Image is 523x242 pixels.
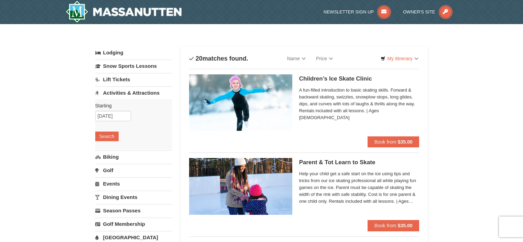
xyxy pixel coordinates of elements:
span: Book from [374,223,396,228]
a: Events [95,177,172,190]
label: Starting [95,102,167,109]
a: Newsletter Sign Up [324,9,391,14]
a: Lodging [95,46,172,59]
span: A fun-filled introduction to basic skating skills. Forward & backward skating, swizzles, snowplow... [299,87,420,121]
strong: $35.00 [398,139,413,145]
a: Golf [95,164,172,177]
img: 6775744-168-1be19bed.jpg [189,158,292,214]
img: 6775744-160-04f4caaa.jpg [189,74,292,131]
a: Season Passes [95,204,172,217]
strong: $35.00 [398,223,413,228]
h4: matches found. [189,55,248,62]
a: Price [311,52,338,65]
a: Golf Membership [95,218,172,230]
h5: Children’s Ice Skate Clinic [299,75,420,82]
button: Book from $35.00 [368,136,420,147]
a: Biking [95,150,172,163]
span: Book from [374,139,396,145]
span: Owner's Site [403,9,435,14]
a: Massanutten Resort [66,1,182,23]
span: 20 [196,55,203,62]
a: Owner's Site [403,9,453,14]
button: Book from $35.00 [368,220,420,231]
a: My Itinerary [376,53,423,64]
a: Snow Sports Lessons [95,60,172,72]
span: Help your child get a safe start on the ice using tips and tricks from our ice skating profession... [299,170,420,205]
button: Search [95,131,119,141]
a: Name [282,52,311,65]
img: Massanutten Resort Logo [66,1,182,23]
a: Dining Events [95,191,172,203]
a: Activities & Attractions [95,86,172,99]
a: Lift Tickets [95,73,172,86]
h5: Parent & Tot Learn to Skate [299,159,420,166]
span: Newsletter Sign Up [324,9,374,14]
